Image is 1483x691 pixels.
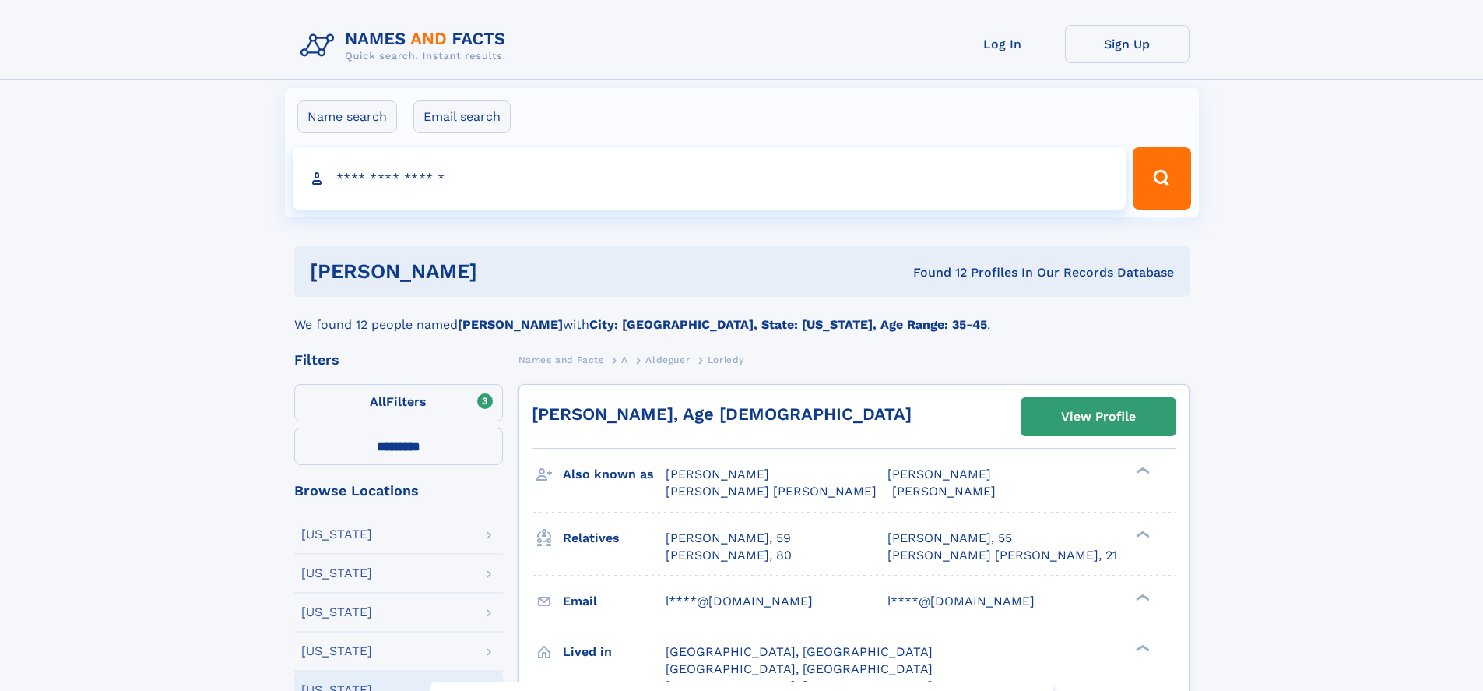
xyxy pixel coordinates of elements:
[532,404,912,424] a: [PERSON_NAME], Age [DEMOGRAPHIC_DATA]
[293,147,1126,210] input: search input
[666,530,791,547] a: [PERSON_NAME], 59
[1132,466,1151,476] div: ❯
[310,262,695,281] h1: [PERSON_NAME]
[294,297,1190,334] div: We found 12 people named with .
[887,530,1012,547] a: [PERSON_NAME], 55
[518,350,604,369] a: Names and Facts
[301,528,372,541] div: [US_STATE]
[301,645,372,658] div: [US_STATE]
[589,317,987,332] b: City: [GEOGRAPHIC_DATA], State: [US_STATE], Age Range: 35-45
[708,354,744,365] span: Loriedy
[695,264,1174,281] div: Found 12 Profiles In Our Records Database
[621,350,628,369] a: A
[1132,592,1151,602] div: ❯
[666,644,933,659] span: [GEOGRAPHIC_DATA], [GEOGRAPHIC_DATA]
[563,461,666,488] h3: Also known as
[1132,643,1151,653] div: ❯
[563,525,666,552] h3: Relatives
[563,588,666,615] h3: Email
[294,353,503,367] div: Filters
[666,467,769,481] span: [PERSON_NAME]
[621,354,628,365] span: A
[301,606,372,619] div: [US_STATE]
[294,484,503,498] div: Browse Locations
[1132,529,1151,539] div: ❯
[887,547,1117,564] a: [PERSON_NAME] [PERSON_NAME], 21
[301,567,372,580] div: [US_STATE]
[563,639,666,665] h3: Lived in
[297,100,397,133] label: Name search
[645,354,690,365] span: Aldeguer
[413,100,511,133] label: Email search
[887,467,991,481] span: [PERSON_NAME]
[892,484,996,499] span: [PERSON_NAME]
[370,394,386,409] span: All
[294,384,503,421] label: Filters
[666,547,792,564] a: [PERSON_NAME], 80
[645,350,690,369] a: Aldeguer
[458,317,563,332] b: [PERSON_NAME]
[294,25,518,67] img: Logo Names and Facts
[940,25,1065,63] a: Log In
[1061,399,1136,435] div: View Profile
[666,661,933,676] span: [GEOGRAPHIC_DATA], [GEOGRAPHIC_DATA]
[1021,398,1176,435] a: View Profile
[1133,147,1190,210] button: Search Button
[666,484,877,499] span: [PERSON_NAME] [PERSON_NAME]
[1065,25,1190,63] a: Sign Up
